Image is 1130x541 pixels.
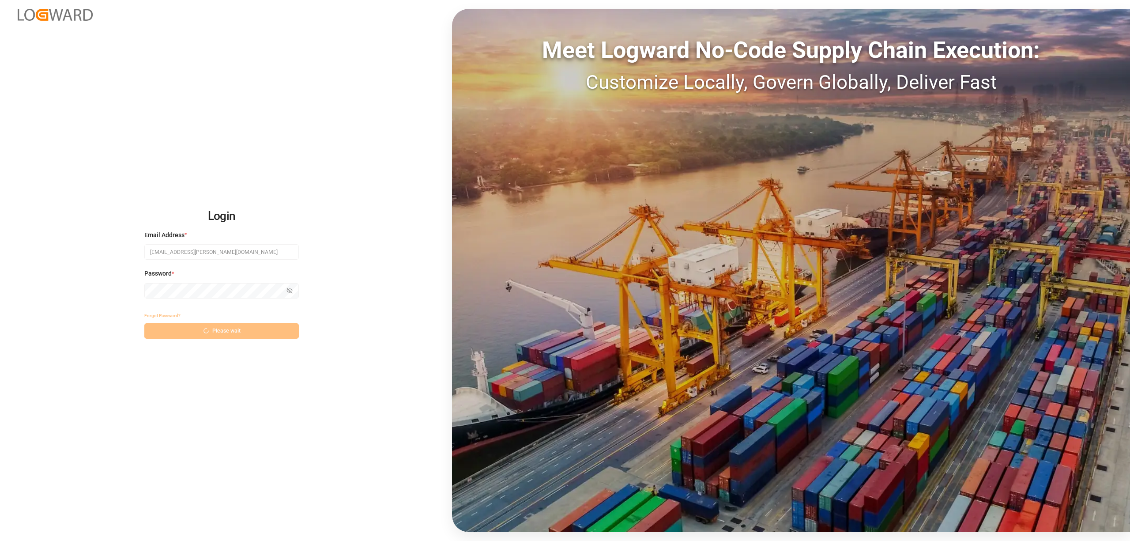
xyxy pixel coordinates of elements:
[452,68,1130,97] div: Customize Locally, Govern Globally, Deliver Fast
[144,202,299,231] h2: Login
[144,244,299,260] input: Enter your email
[18,9,93,21] img: Logward_new_orange.png
[144,269,172,278] span: Password
[144,231,185,240] span: Email Address
[452,33,1130,68] div: Meet Logward No-Code Supply Chain Execution:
